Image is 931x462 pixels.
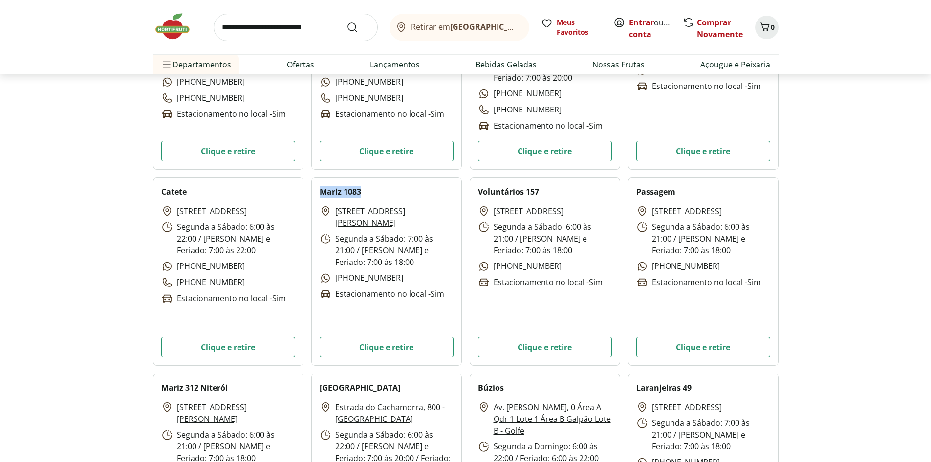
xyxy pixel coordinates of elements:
h2: Passagem [636,186,675,198]
p: [PHONE_NUMBER] [320,272,403,284]
p: Estacionamento no local - Sim [161,108,286,120]
a: Bebidas Geladas [476,59,537,70]
a: Lançamentos [370,59,420,70]
h2: Voluntários 157 [478,186,539,198]
p: [PHONE_NUMBER] [161,276,245,288]
a: [STREET_ADDRESS] [494,205,563,217]
button: Clique e retire [636,337,770,357]
span: 0 [771,22,775,32]
a: [STREET_ADDRESS] [652,401,722,413]
input: search [214,14,378,41]
a: Nossas Frutas [592,59,645,70]
span: Meus Favoritos [557,18,602,37]
a: [STREET_ADDRESS] [652,205,722,217]
p: Segunda a Sábado: 6:00 às 21:00 / [PERSON_NAME] e Feriado: 7:00 às 18:00 [636,221,770,256]
p: [PHONE_NUMBER] [320,92,403,104]
p: Estacionamento no local - Sim [636,80,761,92]
span: ou [629,17,672,40]
span: Departamentos [161,53,231,76]
button: Carrinho [755,16,779,39]
p: [PHONE_NUMBER] [478,104,562,116]
a: [STREET_ADDRESS] [177,205,247,217]
p: Estacionamento no local - Sim [478,120,603,132]
h2: [GEOGRAPHIC_DATA] [320,382,400,394]
p: Segunda a Sábado: 7:00 às 21:00 / [PERSON_NAME] e Feriado: 7:00 às 18:00 [636,417,770,452]
a: Criar conta [629,17,683,40]
button: Clique e retire [161,337,295,357]
button: Clique e retire [636,141,770,161]
p: Segunda a Sábado: 6:00 às 21:00 / [PERSON_NAME] e Feriado: 7:00 às 18:00 [478,221,612,256]
button: Menu [161,53,173,76]
h2: Mariz 1083 [320,186,361,198]
button: Clique e retire [320,141,454,161]
button: Clique e retire [320,337,454,357]
p: Estacionamento no local - Sim [320,288,444,300]
h2: Laranjeiras 49 [636,382,692,394]
p: Estacionamento no local - Sim [636,276,761,288]
a: Entrar [629,17,654,28]
a: [STREET_ADDRESS][PERSON_NAME] [177,401,295,425]
p: Estacionamento no local - Sim [161,292,286,305]
a: [STREET_ADDRESS][PERSON_NAME] [335,205,454,229]
b: [GEOGRAPHIC_DATA]/[GEOGRAPHIC_DATA] [450,22,615,32]
h2: Mariz 312 Niterói [161,382,228,394]
p: [PHONE_NUMBER] [478,260,562,272]
h2: Búzios [478,382,504,394]
a: Meus Favoritos [541,18,602,37]
p: Segunda a Sábado: 7:00 às 21:00 / [PERSON_NAME] e Feriado: 7:00 às 18:00 [320,233,454,268]
span: Retirar em [411,22,519,31]
p: [PHONE_NUMBER] [636,260,720,272]
p: Estacionamento no local - Sim [320,108,444,120]
a: Açougue e Peixaria [700,59,770,70]
a: Estrada do Cachamorra, 800 - [GEOGRAPHIC_DATA] [335,401,454,425]
a: Av. [PERSON_NAME], 0 Área A Qdr 1 Lote 1 Área B Galpão Lote B - Golfe [494,401,612,437]
p: Estacionamento no local - Sim [478,276,603,288]
p: [PHONE_NUMBER] [161,92,245,104]
p: [PHONE_NUMBER] [478,88,562,100]
button: Clique e retire [161,141,295,161]
a: Ofertas [287,59,314,70]
button: Submit Search [346,22,370,33]
button: Retirar em[GEOGRAPHIC_DATA]/[GEOGRAPHIC_DATA] [390,14,529,41]
p: [PHONE_NUMBER] [161,76,245,88]
button: Clique e retire [478,337,612,357]
p: [PHONE_NUMBER] [320,76,403,88]
a: Comprar Novamente [697,17,743,40]
p: [PHONE_NUMBER] [161,260,245,272]
p: Segunda a Sábado: 6:00 às 22:00 / [PERSON_NAME] e Feriado: 7:00 às 22:00 [161,221,295,256]
button: Clique e retire [478,141,612,161]
h2: Catete [161,186,187,198]
img: Hortifruti [153,12,202,41]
